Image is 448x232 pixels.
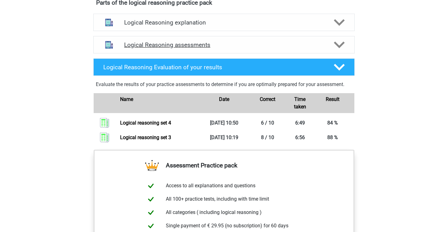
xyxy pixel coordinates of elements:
div: Result [311,96,354,111]
div: Name [115,96,202,111]
div: Time taken [289,96,311,111]
h4: Logical Reasoning explanation [124,19,324,26]
div: Date [202,96,246,111]
a: Logical reasoning set 3 [120,134,171,140]
div: Correct [246,96,289,111]
a: assessments Logical Reasoning assessments [91,36,357,53]
h4: Logical Reasoning assessments [124,41,324,48]
a: Logical Reasoning Evaluation of your results [91,58,357,76]
a: Logical reasoning set 4 [120,120,171,126]
img: logical reasoning explanations [101,15,117,30]
img: logical reasoning assessments [101,37,117,53]
p: Evaluate the results of your practice assessments to determine if you are optimally prepared for ... [96,81,352,88]
a: explanations Logical Reasoning explanation [91,14,357,31]
h4: Logical Reasoning Evaluation of your results [103,64,324,71]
